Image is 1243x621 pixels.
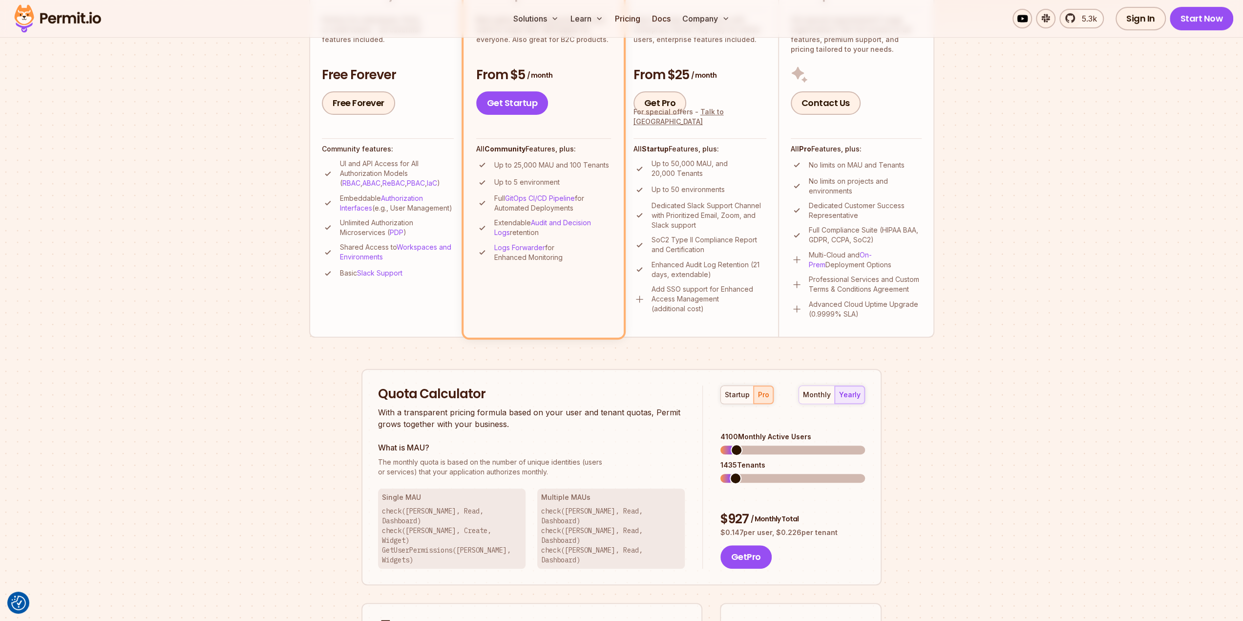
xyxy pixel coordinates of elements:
h3: From $25 [633,66,766,84]
h3: Multiple MAUs [541,493,681,502]
div: monthly [803,390,831,400]
p: Embeddable (e.g., User Management) [340,193,454,213]
a: Authorization Interfaces [340,194,423,212]
h3: Single MAU [382,493,522,502]
a: RBAC [342,179,360,187]
button: Learn [567,9,607,28]
a: Contact Us [791,91,861,115]
strong: Community [485,145,526,153]
h3: What is MAU? [378,442,685,453]
div: 1435 Tenants [720,460,865,470]
h4: Community features: [322,144,454,154]
a: Start Now [1170,7,1234,30]
p: check([PERSON_NAME], Read, Dashboard) check([PERSON_NAME], Read, Dashboard) check([PERSON_NAME], ... [541,506,681,565]
p: Shared Access to [340,242,454,262]
p: check([PERSON_NAME], Read, Dashboard) check([PERSON_NAME], Create, Widget) GetUserPermissions([PE... [382,506,522,565]
span: / month [527,70,552,80]
div: startup [725,390,750,400]
p: No limits on projects and environments [809,176,922,196]
a: PBAC [407,179,425,187]
p: Extendable retention [494,218,611,237]
p: Unlimited Authorization Microservices ( ) [340,218,454,237]
span: / month [691,70,716,80]
a: Free Forever [322,91,395,115]
p: Add SSO support for Enhanced Access Management (additional cost) [652,284,766,314]
p: Professional Services and Custom Terms & Conditions Agreement [809,275,922,294]
img: Permit logo [10,2,105,35]
button: Solutions [509,9,563,28]
h4: All Features, plus: [476,144,611,154]
strong: Startup [642,145,669,153]
p: With a transparent pricing formula based on your user and tenant quotas, Permit grows together wi... [378,407,685,430]
p: $ 0.147 per user, $ 0.226 per tenant [720,528,865,537]
strong: Pro [799,145,811,153]
a: GitOps CI/CD Pipeline [505,194,575,202]
a: Get Startup [476,91,548,115]
a: Pricing [611,9,644,28]
p: for Enhanced Monitoring [494,243,611,262]
a: Audit and Decision Logs [494,218,591,236]
p: Up to 50,000 MAU, and 20,000 Tenants [652,159,766,178]
p: Enhanced Audit Log Retention (21 days, extendable) [652,260,766,279]
p: Full Compliance Suite (HIPAA BAA, GDPR, CCPA, SoC2) [809,225,922,245]
div: 4100 Monthly Active Users [720,432,865,442]
p: No limits on MAU and Tenants [809,160,905,170]
div: $ 927 [720,511,865,528]
h4: All Features, plus: [791,144,922,154]
a: IaC [427,179,437,187]
h3: From $5 [476,66,611,84]
h2: Quota Calculator [378,385,685,403]
a: Docs [648,9,674,28]
p: SoC2 Type II Compliance Report and Certification [652,235,766,255]
p: Advanced Cloud Uptime Upgrade (0.9999% SLA) [809,300,922,319]
a: On-Prem [809,251,872,269]
h4: All Features, plus: [633,144,766,154]
div: For special offers - [633,107,766,127]
a: Logs Forwarder [494,243,545,252]
span: 5.3k [1076,13,1097,24]
p: Dedicated Customer Success Representative [809,201,922,220]
span: / Monthly Total [751,514,799,524]
p: Up to 50 environments [652,185,725,194]
p: Basic [340,268,402,278]
a: Get Pro [633,91,687,115]
p: Up to 5 environment [494,177,560,187]
img: Revisit consent button [11,596,26,610]
button: Consent Preferences [11,596,26,610]
a: ReBAC [382,179,405,187]
button: GetPro [720,545,772,569]
a: 5.3k [1059,9,1104,28]
p: Dedicated Slack Support Channel with Prioritized Email, Zoom, and Slack support [652,201,766,230]
p: or services) that your application authorizes monthly. [378,457,685,477]
a: PDP [390,228,403,236]
p: Up to 25,000 MAU and 100 Tenants [494,160,609,170]
p: UI and API Access for All Authorization Models ( , , , , ) [340,159,454,188]
span: The monthly quota is based on the number of unique identities (users [378,457,685,467]
p: Full for Automated Deployments [494,193,611,213]
button: Company [678,9,734,28]
a: ABAC [362,179,380,187]
h3: Free Forever [322,66,454,84]
p: Multi-Cloud and Deployment Options [809,250,922,270]
a: Slack Support [357,269,402,277]
a: Sign In [1116,7,1166,30]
